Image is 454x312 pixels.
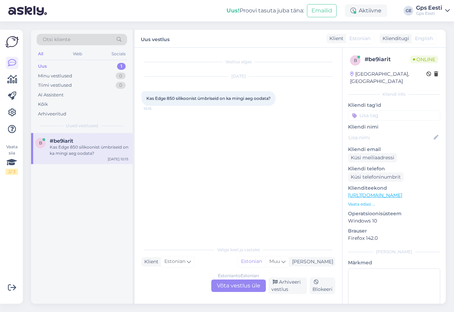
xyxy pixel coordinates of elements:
span: 10:15 [144,106,170,111]
div: AI Assistent [38,92,64,98]
p: Klienditeekond [348,185,440,192]
b: Uus! [226,7,240,14]
p: Windows 10 [348,217,440,225]
span: b [354,58,357,63]
div: Estonian [238,256,265,267]
span: Kas Edge 850 silikoonist ümbriseid on ka mingi aeg oodata? [146,96,271,101]
div: Vestlus algas [142,59,335,65]
div: Estonian to Estonian [218,273,259,279]
div: 0 [116,73,126,79]
p: Brauser [348,227,440,235]
div: [PERSON_NAME] [289,258,333,265]
img: Askly Logo [6,35,19,48]
p: Operatsioonisüsteem [348,210,440,217]
div: Arhiveeri vestlus [269,277,307,294]
span: #be9iarit [50,138,73,144]
p: Kliendi tag'id [348,102,440,109]
div: Socials [110,49,127,58]
div: 2 / 3 [6,169,18,175]
div: Kliendi info [348,91,440,97]
span: English [415,35,433,42]
p: Kliendi telefon [348,165,440,172]
div: Klient [142,258,158,265]
div: All [37,49,45,58]
a: Gps EestiGps Eesti [416,5,450,16]
p: Kliendi email [348,146,440,153]
div: # be9iarit [365,55,410,64]
div: Gps Eesti [416,5,442,11]
div: Küsi telefoninumbrit [348,172,404,182]
span: Uued vestlused [66,123,98,129]
div: Küsi meiliaadressi [348,153,397,162]
input: Lisa tag [348,110,440,121]
div: Arhiveeritud [38,111,66,117]
div: GE [404,6,413,16]
a: [URL][DOMAIN_NAME] [348,192,402,198]
p: Vaata edasi ... [348,201,440,207]
span: Muu [269,258,280,264]
p: Kliendi nimi [348,123,440,131]
div: Gps Eesti [416,11,442,16]
span: Otsi kliente [43,36,70,43]
div: Klienditugi [380,35,409,42]
span: b [39,140,42,145]
div: Võta vestlus üle [211,280,266,292]
div: Web [71,49,84,58]
div: Kas Edge 850 silikoonist ümbriseid on ka mingi aeg oodata? [50,144,128,157]
span: Estonian [349,35,370,42]
div: [PERSON_NAME] [348,249,440,255]
div: Kõik [38,101,48,108]
div: Minu vestlused [38,73,72,79]
div: Valige keel ja vastake [142,247,335,253]
div: Tiimi vestlused [38,82,72,89]
div: Vaata siia [6,144,18,175]
div: [DATE] 10:15 [108,157,128,162]
div: 0 [116,82,126,89]
div: Proovi tasuta juba täna: [226,7,304,15]
span: Online [410,56,438,63]
div: Blokeeri [310,277,335,294]
div: Uus [38,63,47,70]
div: [GEOGRAPHIC_DATA], [GEOGRAPHIC_DATA] [350,70,426,85]
div: Klient [327,35,344,42]
button: Emailid [307,4,337,17]
label: Uus vestlus [141,34,170,43]
span: Estonian [164,258,185,265]
p: Märkmed [348,259,440,266]
input: Lisa nimi [348,134,432,141]
div: Aktiivne [345,4,387,17]
p: Firefox 142.0 [348,235,440,242]
div: 1 [117,63,126,70]
div: [DATE] [142,73,335,79]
